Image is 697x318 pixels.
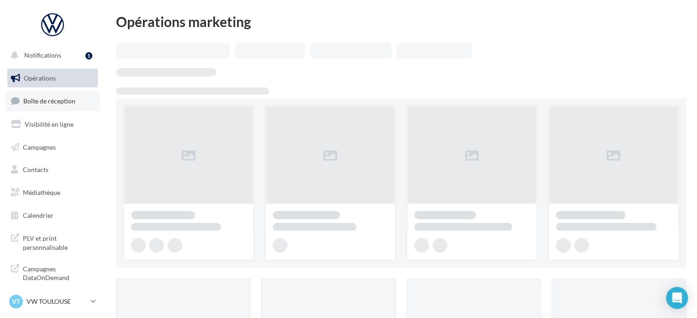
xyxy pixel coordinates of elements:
a: PLV et print personnalisable [5,228,100,255]
span: Campagnes DataOnDemand [23,263,94,282]
div: Open Intercom Messenger [666,287,688,309]
span: Notifications [24,51,61,59]
a: Campagnes DataOnDemand [5,259,100,286]
a: Calendrier [5,206,100,225]
a: Contacts [5,160,100,179]
p: VW TOULOUSE [26,297,87,306]
span: Campagnes [23,143,56,151]
span: Visibilité en ligne [25,120,74,128]
a: VT VW TOULOUSE [7,293,98,310]
span: Contacts [23,166,48,173]
span: Médiathèque [23,189,60,196]
span: Calendrier [23,211,53,219]
span: PLV et print personnalisable [23,232,94,252]
div: 1 [85,52,92,59]
span: Opérations [24,74,56,82]
span: Boîte de réception [23,97,75,105]
a: Campagnes [5,138,100,157]
span: VT [12,297,20,306]
a: Boîte de réception [5,91,100,111]
button: Notifications 1 [5,46,96,65]
a: Opérations [5,69,100,88]
a: Médiathèque [5,183,100,202]
a: Visibilité en ligne [5,115,100,134]
div: Opérations marketing [116,15,686,28]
